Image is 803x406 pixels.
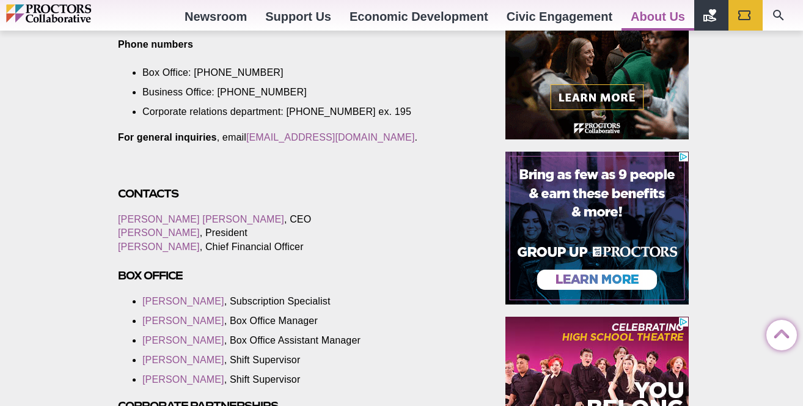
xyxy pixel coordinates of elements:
[142,374,224,385] a: [PERSON_NAME]
[142,296,224,306] a: [PERSON_NAME]
[118,242,200,252] a: [PERSON_NAME]
[142,105,459,119] li: Corporate relations department: [PHONE_NUMBER] ex. 195
[118,227,200,238] a: [PERSON_NAME]
[142,66,459,79] li: Box Office: [PHONE_NUMBER]
[118,213,477,253] p: , CEO , President , Chief Financial Officer
[766,320,791,345] a: Back to Top
[142,334,459,347] li: , Box Office Assistant Manager
[505,152,689,304] iframe: Advertisement
[6,4,144,23] img: Proctors logo
[118,214,284,224] a: [PERSON_NAME] [PERSON_NAME]
[142,295,459,308] li: , Subscription Specialist
[118,132,217,142] strong: For general inquiries
[142,314,459,328] li: , Box Office Manager
[142,86,459,99] li: Business Office: [PHONE_NUMBER]
[118,131,477,144] p: , email .
[142,316,224,326] a: [PERSON_NAME]
[118,186,477,201] h3: Contacts
[142,373,459,386] li: , Shift Supervisor
[142,355,224,365] a: [PERSON_NAME]
[118,268,477,282] h3: Box Office
[118,39,193,50] b: Phone numbers
[142,335,224,345] a: [PERSON_NAME]
[142,353,459,367] li: , Shift Supervisor
[246,132,415,142] a: [EMAIL_ADDRESS][DOMAIN_NAME]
